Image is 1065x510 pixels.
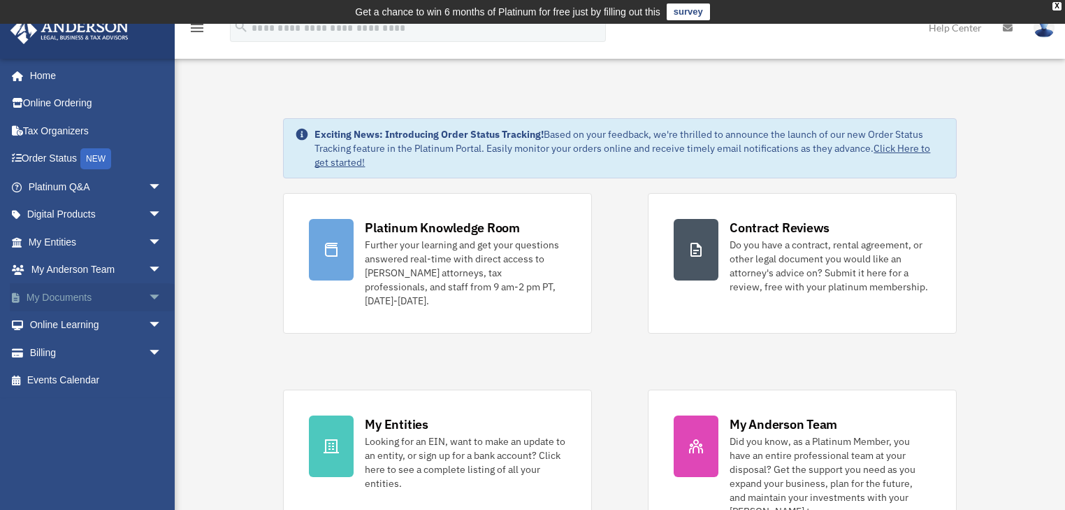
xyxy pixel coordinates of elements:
a: Platinum Knowledge Room Further your learning and get your questions answered real-time with dire... [283,193,592,334]
a: Contract Reviews Do you have a contract, rental agreement, or other legal document you would like... [648,193,957,334]
img: User Pic [1034,17,1055,38]
div: My Entities [365,416,428,433]
div: Contract Reviews [730,219,829,236]
div: NEW [80,148,111,169]
div: My Anderson Team [730,416,837,433]
span: arrow_drop_down [148,339,176,367]
span: arrow_drop_down [148,283,176,312]
a: Platinum Q&Aarrow_drop_down [10,173,183,201]
a: Digital Productsarrow_drop_down [10,201,183,229]
a: Home [10,62,176,90]
div: close [1052,2,1062,10]
a: menu [189,24,205,36]
a: survey [667,3,710,20]
a: Online Learningarrow_drop_down [10,311,183,339]
span: arrow_drop_down [148,311,176,340]
div: Further your learning and get your questions answered real-time with direct access to [PERSON_NAM... [365,238,566,308]
div: Do you have a contract, rental agreement, or other legal document you would like an attorney's ad... [730,238,931,294]
a: Tax Organizers [10,117,183,145]
div: Platinum Knowledge Room [365,219,520,236]
div: Based on your feedback, we're thrilled to announce the launch of our new Order Status Tracking fe... [314,127,944,169]
a: My Entitiesarrow_drop_down [10,228,183,256]
a: Click Here to get started! [314,142,930,169]
i: menu [189,20,205,36]
a: Order StatusNEW [10,145,183,173]
span: arrow_drop_down [148,173,176,201]
span: arrow_drop_down [148,256,176,285]
a: Online Ordering [10,90,183,118]
img: Anderson Advisors Platinum Portal [6,17,133,44]
strong: Exciting News: Introducing Order Status Tracking! [314,128,544,141]
a: Billingarrow_drop_down [10,339,183,367]
div: Looking for an EIN, want to make an update to an entity, or sign up for a bank account? Click her... [365,434,566,490]
a: My Anderson Teamarrow_drop_down [10,256,183,284]
i: search [233,19,249,34]
a: Events Calendar [10,367,183,395]
a: My Documentsarrow_drop_down [10,283,183,311]
span: arrow_drop_down [148,201,176,229]
div: Get a chance to win 6 months of Platinum for free just by filling out this [355,3,660,20]
span: arrow_drop_down [148,228,176,257]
